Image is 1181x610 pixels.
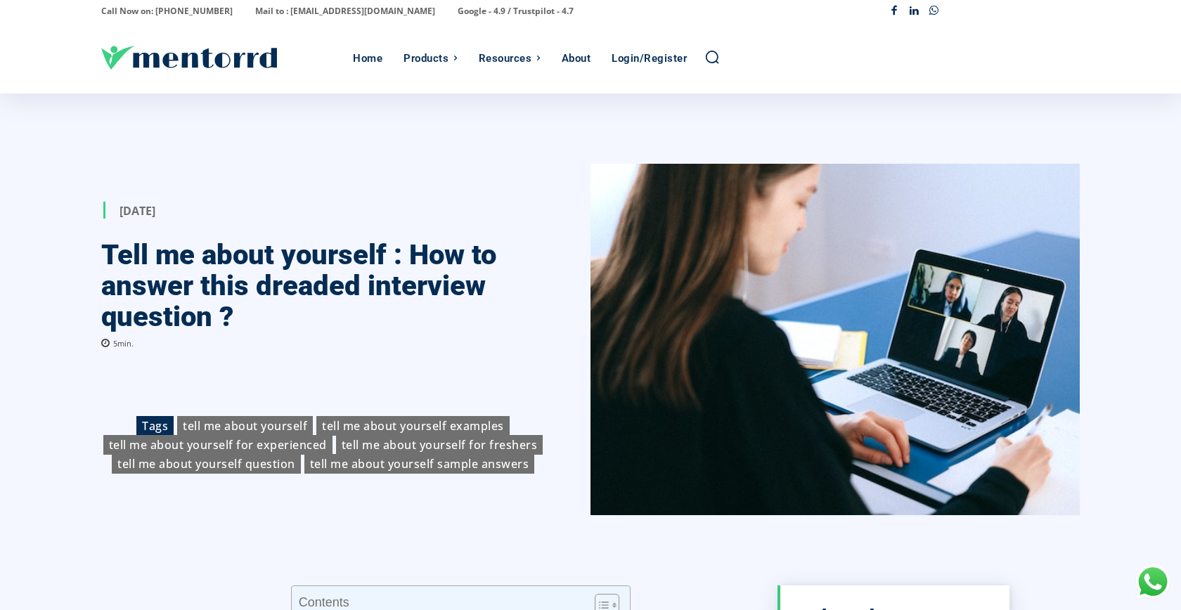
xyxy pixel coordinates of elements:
a: Facebook [884,1,905,22]
p: Call Now on: [PHONE_NUMBER] [101,1,233,21]
a: tell me about yourself for experienced [103,435,333,455]
a: About [555,23,598,93]
h1: Tell me about yourself : How to answer this dreaded interview question ? [101,240,548,332]
a: tell me about yourself for freshers [336,435,543,455]
div: Login/Register [612,23,687,93]
span: min. [117,338,134,349]
p: Mail to : [EMAIL_ADDRESS][DOMAIN_NAME] [255,1,435,21]
a: Whatsapp [924,1,945,22]
p: Google - 4.9 / Trustpilot - 4.7 [458,1,574,21]
a: Search [704,49,720,65]
a: tell me about yourself [177,416,313,436]
div: About [562,23,591,93]
div: Chat with Us [1135,564,1170,599]
div: Home [353,23,382,93]
span: Tags [136,416,174,436]
span: 5 [113,338,117,349]
a: tell me about yourself sample answers [304,454,535,474]
a: Login/Register [605,23,694,93]
p: Contents [299,595,349,609]
a: Logo [101,46,346,70]
time: [DATE] [120,203,155,219]
a: Linkedin [904,1,924,22]
a: Home [346,23,389,93]
a: tell me about yourself question [112,454,301,474]
a: tell me about yourself examples [316,416,510,436]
